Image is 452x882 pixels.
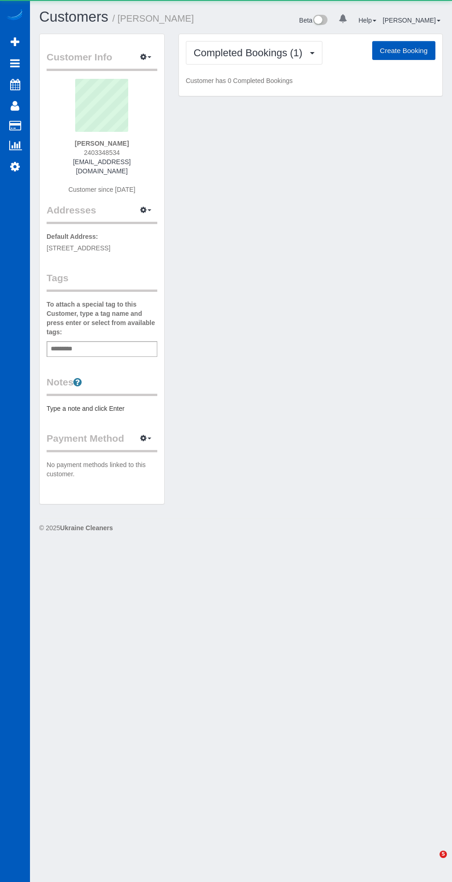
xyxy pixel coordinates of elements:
a: Customers [39,9,108,25]
img: New interface [312,15,327,27]
p: Customer has 0 Completed Bookings [186,76,435,85]
legend: Notes [47,375,157,396]
legend: Payment Method [47,432,157,452]
strong: [PERSON_NAME] [75,140,129,147]
iframe: Intercom live chat [421,851,443,873]
label: Default Address: [47,232,98,241]
span: [STREET_ADDRESS] [47,244,110,252]
legend: Tags [47,271,157,292]
a: [EMAIL_ADDRESS][DOMAIN_NAME] [73,158,131,175]
div: © 2025 [39,523,443,533]
img: Automaid Logo [6,9,24,22]
pre: Type a note and click Enter [47,404,157,413]
small: / [PERSON_NAME] [113,13,194,24]
span: 5 [440,851,447,858]
p: No payment methods linked to this customer. [47,460,157,479]
button: Completed Bookings (1) [186,41,322,65]
label: To attach a special tag to this Customer, type a tag name and press enter or select from availabl... [47,300,157,337]
a: Beta [299,17,328,24]
span: 2403348534 [84,149,120,156]
span: Customer since [DATE] [68,186,135,193]
button: Create Booking [372,41,435,60]
a: [PERSON_NAME] [383,17,440,24]
a: Help [358,17,376,24]
strong: Ukraine Cleaners [60,524,113,532]
legend: Customer Info [47,50,157,71]
span: Completed Bookings (1) [194,47,307,59]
